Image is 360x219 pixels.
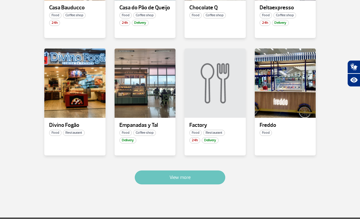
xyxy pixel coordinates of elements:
[119,130,132,136] span: Food
[189,130,202,136] span: Food
[273,12,296,18] span: Coffee shop
[49,12,62,18] span: Food
[135,171,225,184] button: View more
[260,130,272,136] span: Food
[132,20,149,26] span: Delivery
[202,137,219,143] span: Delivery
[260,20,270,26] span: 24h
[347,60,360,74] button: Abrir tradutor de língua de sinais.
[272,20,289,26] span: Delivery
[260,12,272,18] span: Food
[260,122,311,128] p: Freddo
[260,5,311,11] p: Deltaexpresso
[119,20,130,26] span: 24h
[49,122,101,128] p: Divino Fogão
[49,5,101,11] p: Casa Bauducco
[119,5,171,11] p: Casa do Pão de Queijo
[189,5,241,11] p: Chocolate Q
[347,74,360,87] button: Abrir recursos assistivos.
[203,12,226,18] span: Coffee shop
[189,12,202,18] span: Food
[133,12,156,18] span: Coffee shop
[119,122,171,128] p: Empanadas y Tal
[49,20,60,26] span: 24h
[63,130,85,136] span: Restaurant
[119,137,136,143] span: Delivery
[203,130,225,136] span: Restaurant
[347,60,360,87] div: Plugin de acessibilidade da Hand Talk.
[119,12,132,18] span: Food
[133,130,156,136] span: Coffee shop
[189,137,200,143] span: 24h
[189,122,241,128] p: Factory
[63,12,86,18] span: Coffee shop
[49,130,62,136] span: Food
